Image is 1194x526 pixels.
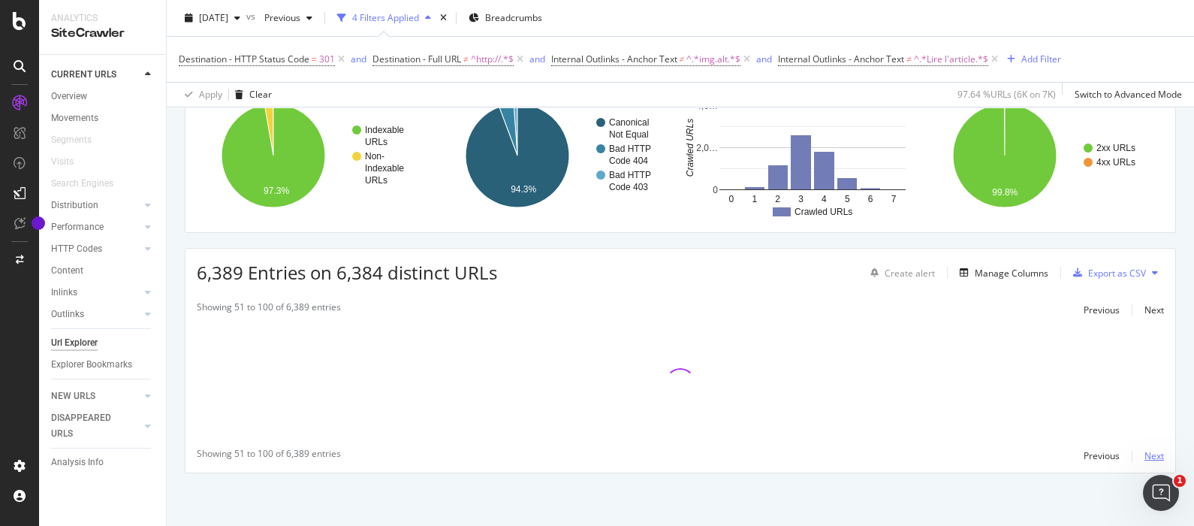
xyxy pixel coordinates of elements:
[365,175,387,186] text: URLs
[471,49,514,70] span: ^http://.*$
[51,335,155,351] a: Url Explorer
[1144,449,1164,462] div: Next
[529,53,545,65] div: and
[179,6,246,30] button: [DATE]
[51,176,113,192] div: Search Engines
[485,11,542,24] span: Breadcrumbs
[51,89,87,104] div: Overview
[954,264,1048,282] button: Manage Columns
[51,110,98,126] div: Movements
[51,285,140,301] a: Inlinks
[551,53,677,65] span: Internal Outlinks - Anchor Text
[1084,447,1120,465] button: Previous
[197,260,497,285] span: 6,389 Entries on 6,384 distinct URLs
[179,83,222,107] button: Apply
[51,335,98,351] div: Url Explorer
[51,410,140,442] a: DISAPPEARED URLS
[885,267,935,280] div: Create alert
[864,261,935,285] button: Create alert
[685,119,695,177] text: Crawled URLs
[845,194,850,204] text: 5
[696,101,718,111] text: 4,0…
[365,137,387,147] text: URLs
[1001,50,1061,68] button: Add Filter
[511,184,536,195] text: 94.3%
[891,194,897,204] text: 7
[312,53,317,65] span: =
[822,194,827,204] text: 4
[51,241,102,257] div: HTTP Codes
[51,241,140,257] a: HTTP Codes
[51,357,155,373] a: Explorer Bookmarks
[199,88,222,101] div: Apply
[51,455,104,470] div: Analysis Info
[32,216,45,230] div: Tooltip anchor
[1075,88,1182,101] div: Switch to Advanced Mode
[372,53,461,65] span: Destination - Full URL
[51,307,84,322] div: Outlinks
[351,52,366,66] button: and
[1069,83,1182,107] button: Switch to Advanced Mode
[1088,267,1146,280] div: Export as CSV
[331,6,437,30] button: 4 Filters Applied
[51,89,155,104] a: Overview
[197,301,341,319] div: Showing 51 to 100 of 6,389 entries
[51,388,140,404] a: NEW URLS
[437,11,450,26] div: times
[1021,53,1061,65] div: Add Filter
[51,263,155,279] a: Content
[957,88,1056,101] div: 97.64 % URLs ( 6K on 7K )
[1084,301,1120,319] button: Previous
[794,207,852,217] text: Crawled URLs
[351,53,366,65] div: and
[756,53,772,65] div: and
[229,83,272,107] button: Clear
[352,11,419,24] div: 4 Filters Applied
[463,6,548,30] button: Breadcrumbs
[51,410,127,442] div: DISAPPEARED URLS
[197,90,430,221] svg: A chart.
[51,388,95,404] div: NEW URLS
[51,219,140,235] a: Performance
[609,182,648,192] text: Code 403
[975,267,1048,280] div: Manage Columns
[319,49,335,70] span: 301
[1067,261,1146,285] button: Export as CSV
[51,307,140,322] a: Outlinks
[752,194,757,204] text: 1
[609,144,651,154] text: Bad HTTP
[199,11,228,24] span: 2025 Sep. 22nd
[365,163,404,174] text: Indexable
[246,10,258,23] span: vs
[868,194,873,204] text: 6
[609,117,649,128] text: Canonical
[906,53,912,65] span: ≠
[684,90,917,221] svg: A chart.
[51,198,140,213] a: Distribution
[686,49,740,70] span: ^.*img.alt.*$
[992,187,1018,198] text: 99.8%
[529,52,545,66] button: and
[609,129,649,140] text: Not Equal
[798,194,804,204] text: 3
[51,67,116,83] div: CURRENT URLS
[928,90,1161,221] svg: A chart.
[696,143,718,153] text: 2,0…
[51,132,92,148] div: Segments
[1084,449,1120,462] div: Previous
[179,53,309,65] span: Destination - HTTP Status Code
[264,186,289,196] text: 97.3%
[51,219,104,235] div: Performance
[258,11,300,24] span: Previous
[609,156,648,166] text: Code 404
[51,67,140,83] a: CURRENT URLS
[441,90,674,221] svg: A chart.
[463,53,469,65] span: ≠
[51,110,155,126] a: Movements
[51,132,107,148] a: Segments
[1144,304,1164,316] div: Next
